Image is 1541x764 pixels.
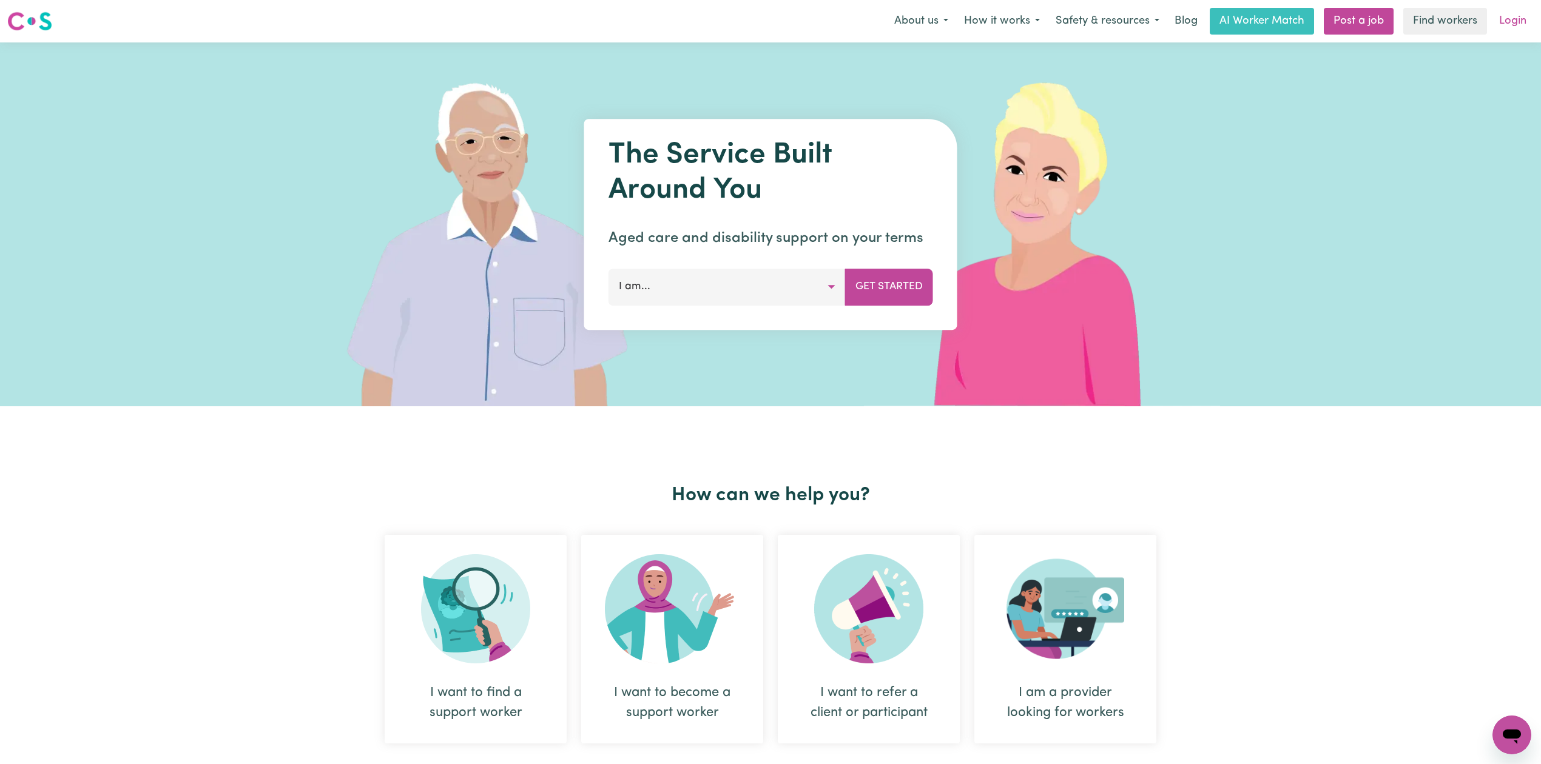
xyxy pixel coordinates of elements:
button: Get Started [845,269,933,305]
img: Careseekers logo [7,10,52,32]
img: Search [421,554,530,663]
button: How it works [956,8,1048,34]
div: I am a provider looking for workers [1003,683,1127,723]
a: AI Worker Match [1210,8,1314,35]
div: I want to refer a client or participant [778,535,960,743]
button: I am... [609,269,846,305]
h2: How can we help you? [377,484,1164,507]
a: Post a job [1324,8,1394,35]
img: Become Worker [605,554,740,663]
a: Find workers [1403,8,1487,35]
div: I want to become a support worker [610,683,734,723]
a: Careseekers logo [7,7,52,35]
img: Provider [1007,554,1124,663]
h1: The Service Built Around You [609,138,933,208]
div: I want to find a support worker [414,683,538,723]
div: I want to find a support worker [385,535,567,743]
a: Blog [1167,8,1205,35]
button: Safety & resources [1048,8,1167,34]
button: About us [886,8,956,34]
div: I am a provider looking for workers [974,535,1156,743]
div: I want to become a support worker [581,535,763,743]
a: Login [1492,8,1534,35]
img: Refer [814,554,923,663]
div: I want to refer a client or participant [807,683,931,723]
p: Aged care and disability support on your terms [609,227,933,249]
iframe: Button to launch messaging window [1492,715,1531,754]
